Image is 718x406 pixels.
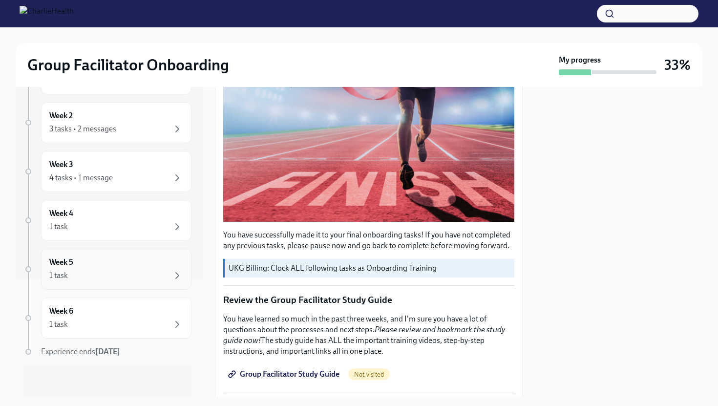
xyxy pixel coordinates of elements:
[49,270,68,281] div: 1 task
[23,151,191,192] a: Week 34 tasks • 1 message
[49,124,116,134] div: 3 tasks • 2 messages
[49,221,68,232] div: 1 task
[95,347,120,356] strong: [DATE]
[23,200,191,241] a: Week 41 task
[23,249,191,290] a: Week 51 task
[348,371,390,378] span: Not visited
[223,314,514,357] p: You have learned so much in the past three weeks, and I'm sure you have a lot of questions about ...
[223,364,346,384] a: Group Facilitator Study Guide
[41,347,120,356] span: Experience ends
[20,6,74,21] img: CharlieHealth
[49,159,73,170] h6: Week 3
[49,208,73,219] h6: Week 4
[664,56,691,74] h3: 33%
[27,55,229,75] h2: Group Facilitator Onboarding
[223,294,514,306] p: Review the Group Facilitator Study Guide
[49,319,68,330] div: 1 task
[229,263,510,274] p: UKG Billing: Clock ALL following tasks as Onboarding Training
[223,230,514,251] p: You have successfully made it to your final onboarding tasks! If you have not completed any previ...
[49,172,113,183] div: 4 tasks • 1 message
[559,55,601,65] strong: My progress
[49,110,73,121] h6: Week 2
[230,369,339,379] span: Group Facilitator Study Guide
[223,27,514,221] button: Zoom image
[23,298,191,339] a: Week 61 task
[23,102,191,143] a: Week 23 tasks • 2 messages
[49,306,73,317] h6: Week 6
[49,257,73,268] h6: Week 5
